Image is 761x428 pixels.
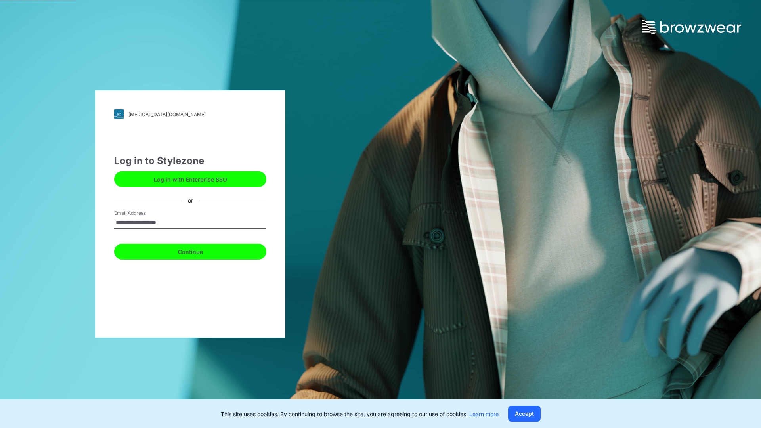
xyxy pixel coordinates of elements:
img: browzwear-logo.73288ffb.svg [642,20,741,34]
div: Log in to Stylezone [114,154,266,168]
p: This site uses cookies. By continuing to browse the site, you are agreeing to our use of cookies. [221,410,499,418]
button: Continue [114,244,266,260]
label: Email Address [114,210,170,217]
a: [MEDICAL_DATA][DOMAIN_NAME] [114,109,266,119]
div: [MEDICAL_DATA][DOMAIN_NAME] [128,111,206,117]
a: Learn more [469,411,499,417]
button: Log in with Enterprise SSO [114,171,266,187]
div: or [182,196,199,204]
button: Accept [508,406,541,422]
img: svg+xml;base64,PHN2ZyB3aWR0aD0iMjgiIGhlaWdodD0iMjgiIHZpZXdCb3g9IjAgMCAyOCAyOCIgZmlsbD0ibm9uZSIgeG... [114,109,124,119]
